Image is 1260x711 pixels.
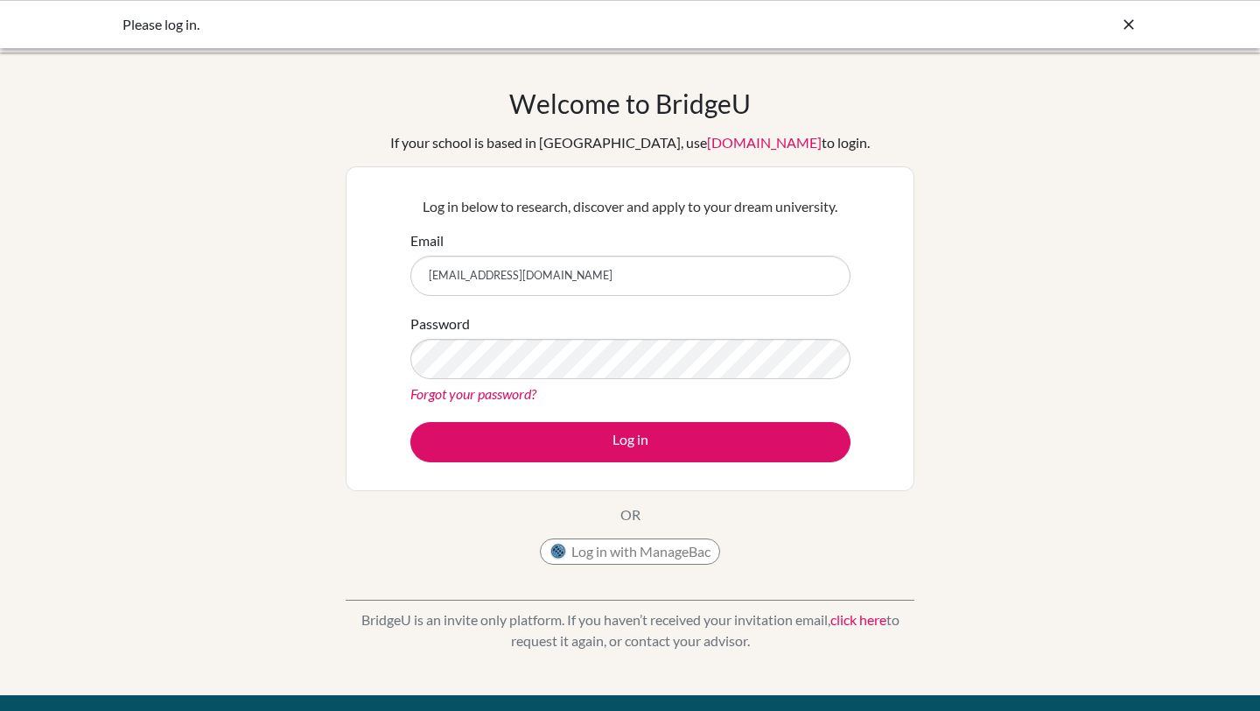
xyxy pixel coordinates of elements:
label: Email [410,230,444,251]
a: [DOMAIN_NAME] [707,134,822,151]
a: click here [830,611,886,628]
button: Log in with ManageBac [540,539,720,565]
label: Password [410,313,470,334]
div: Please log in. [122,14,875,35]
h1: Welcome to BridgeU [509,88,751,119]
p: Log in below to research, discover and apply to your dream university. [410,196,850,217]
p: BridgeU is an invite only platform. If you haven’t received your invitation email, to request it ... [346,609,914,651]
a: Forgot your password? [410,385,536,402]
div: If your school is based in [GEOGRAPHIC_DATA], use to login. [390,132,870,153]
button: Log in [410,422,850,462]
p: OR [620,504,640,525]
